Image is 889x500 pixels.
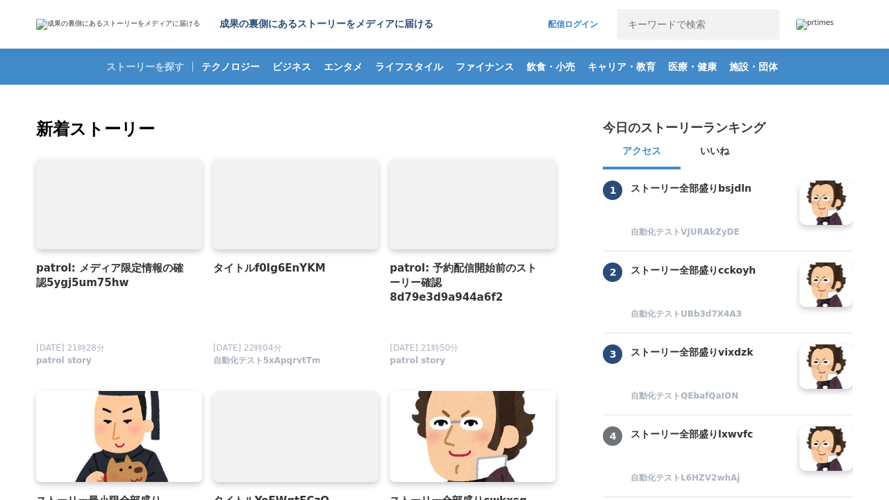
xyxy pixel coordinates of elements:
[390,343,458,353] span: [DATE] 21時50分
[631,390,789,403] a: 自動化テストQEbafQaION
[663,60,722,73] span: 医療・健康
[36,18,433,31] a: 成果の裏側にあるストーリーをメディアに届ける 成果の裏側にあるストーリーをメディアに届ける
[603,344,622,364] span: 3
[631,390,738,402] span: 自動化テストQEbafQaION
[390,355,445,367] span: patrol story
[603,426,622,446] span: 4
[213,260,368,276] a: タイトルf0Ig6EnYKM
[521,49,581,85] a: 飲食・小売
[36,343,105,353] span: [DATE] 21時28分
[213,355,321,367] span: 自動化テスト5xApqrvtTm
[369,60,449,73] span: ライフスタイル
[796,19,833,30] img: prtimes
[631,181,789,225] a: ストーリー全部盛りbsjdln
[603,262,622,282] span: 2
[631,426,789,471] a: ストーリー全部盛りlxwvfc
[196,49,265,85] a: テクノロジー
[213,359,321,369] a: 自動化テスト5xApqrvtTm
[196,60,265,73] span: テクノロジー
[631,308,789,322] a: 自動化テストUBb3d7X4A3
[36,19,200,30] img: 成果の裏側にあるストーリーをメディアに届ける
[631,226,740,238] span: 自動化テストVJURAkZyDE
[749,9,779,40] button: 検索
[631,262,789,307] a: ストーリー全部盛りcckoyh
[631,472,740,484] span: 自動化テストL6HZV2whAj
[390,359,445,369] a: patrol story
[36,355,92,367] span: patrol story
[390,260,545,306] a: patrol: 予約配信開始前のストーリー確認8d79e3d9a944a6f2
[631,344,789,360] h3: ストーリー全部盛りvixdzk
[631,181,789,196] h3: ストーリー全部盛りbsjdln
[369,49,449,85] a: ライフスタイル
[631,262,789,278] h3: ストーリー全部盛りcckoyh
[631,426,789,442] h3: ストーリー全部盛りlxwvfc
[663,49,722,85] a: 医療・健康
[582,60,661,73] span: キャリア・教育
[796,19,853,30] a: prtimes
[582,49,661,85] a: キャリア・教育
[36,117,558,142] h2: 新着ストーリー
[450,49,520,85] a: ファイナンス
[318,60,368,73] span: エンタメ
[631,472,789,485] a: 自動化テストL6HZV2whAj
[318,49,368,85] a: エンタメ
[631,308,742,320] span: 自動化テストUBb3d7X4A3
[267,49,317,85] a: ビジネス
[534,9,612,40] a: 配信ログイン
[603,119,765,136] h2: 今日のストーリーランキング
[521,60,581,73] span: 飲食・小売
[724,60,783,73] span: 施設・団体
[724,49,783,85] a: 施設・団体
[681,136,749,169] button: いいね
[603,181,622,200] span: 1
[219,18,433,31] h1: 成果の裏側にあるストーリーをメディアに届ける
[603,136,681,169] button: アクセス
[213,343,282,353] span: [DATE] 22時04分
[617,9,749,40] input: キーワードで検索
[631,344,789,389] a: ストーリー全部盛りvixdzk
[36,359,92,369] a: patrol story
[36,260,191,291] a: patrol: メディア限定情報の確認5ygj5um75hw
[631,226,789,240] a: 自動化テストVJURAkZyDE
[450,60,520,73] span: ファイナンス
[267,60,317,73] span: ビジネス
